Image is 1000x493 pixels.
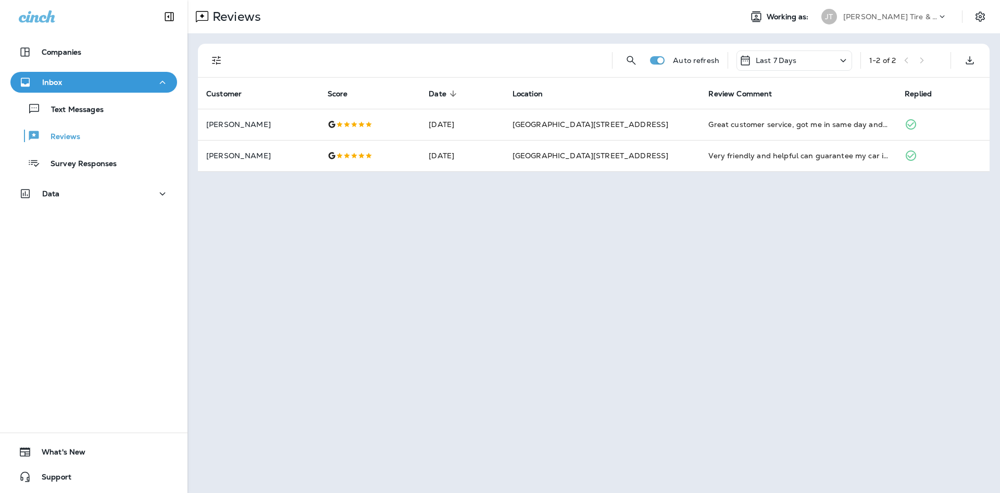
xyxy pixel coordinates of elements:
[420,140,504,171] td: [DATE]
[40,159,117,169] p: Survey Responses
[512,89,556,98] span: Location
[756,56,797,65] p: Last 7 Days
[673,56,719,65] p: Auto refresh
[10,466,177,487] button: Support
[10,183,177,204] button: Data
[31,448,85,460] span: What's New
[206,90,242,98] span: Customer
[420,109,504,140] td: [DATE]
[206,151,311,160] p: [PERSON_NAME]
[708,89,785,98] span: Review Comment
[512,90,543,98] span: Location
[41,105,104,115] p: Text Messages
[10,152,177,174] button: Survey Responses
[10,42,177,62] button: Companies
[767,12,811,21] span: Working as:
[42,189,60,198] p: Data
[31,473,71,485] span: Support
[206,89,255,98] span: Customer
[40,132,80,142] p: Reviews
[429,90,446,98] span: Date
[621,50,642,71] button: Search Reviews
[512,120,669,129] span: [GEOGRAPHIC_DATA][STREET_ADDRESS]
[905,90,932,98] span: Replied
[10,125,177,147] button: Reviews
[821,9,837,24] div: JT
[328,89,361,98] span: Score
[42,78,62,86] p: Inbox
[971,7,990,26] button: Settings
[708,119,888,130] div: Great customer service, got me in same day and done quickly. Thank you!
[10,98,177,120] button: Text Messages
[959,50,980,71] button: Export as CSV
[429,89,460,98] span: Date
[208,9,261,24] p: Reviews
[206,50,227,71] button: Filters
[843,12,937,21] p: [PERSON_NAME] Tire & Auto
[42,48,81,56] p: Companies
[708,150,888,161] div: Very friendly and helpful can guarantee my car is in good hands. Thank you Jensen Tire and Auto
[512,151,669,160] span: [GEOGRAPHIC_DATA][STREET_ADDRESS]
[206,120,311,129] p: [PERSON_NAME]
[905,89,945,98] span: Replied
[328,90,348,98] span: Score
[708,90,772,98] span: Review Comment
[10,441,177,462] button: What's New
[869,56,896,65] div: 1 - 2 of 2
[10,72,177,93] button: Inbox
[155,6,184,27] button: Collapse Sidebar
